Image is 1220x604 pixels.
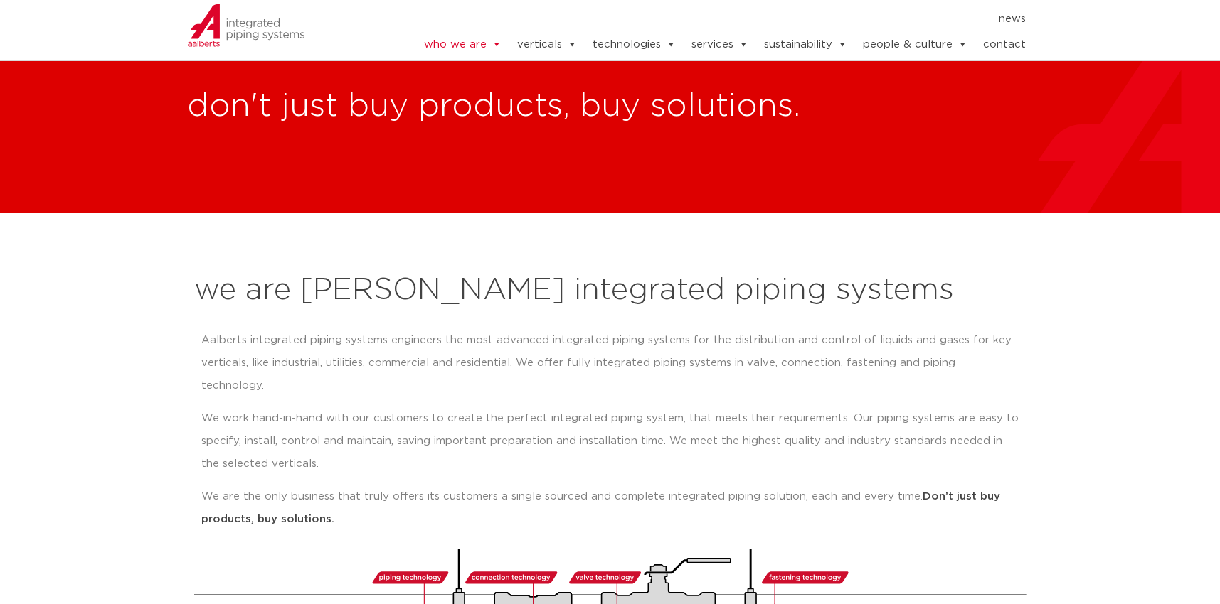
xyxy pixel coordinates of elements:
[194,274,1027,308] h2: we are [PERSON_NAME] integrated piping systems
[863,31,967,59] a: people & culture
[424,31,502,59] a: who we are
[764,31,847,59] a: sustainability
[999,8,1026,31] a: news
[201,485,1019,531] p: We are the only business that truly offers its customers a single sourced and complete integrated...
[517,31,577,59] a: verticals
[593,31,676,59] a: technologies
[201,329,1019,397] p: Aalberts integrated piping systems engineers the most advanced integrated piping systems for the ...
[201,407,1019,475] p: We work hand-in-hand with our customers to create the perfect integrated piping system, that meet...
[983,31,1026,59] a: contact
[381,8,1027,31] nav: Menu
[691,31,748,59] a: services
